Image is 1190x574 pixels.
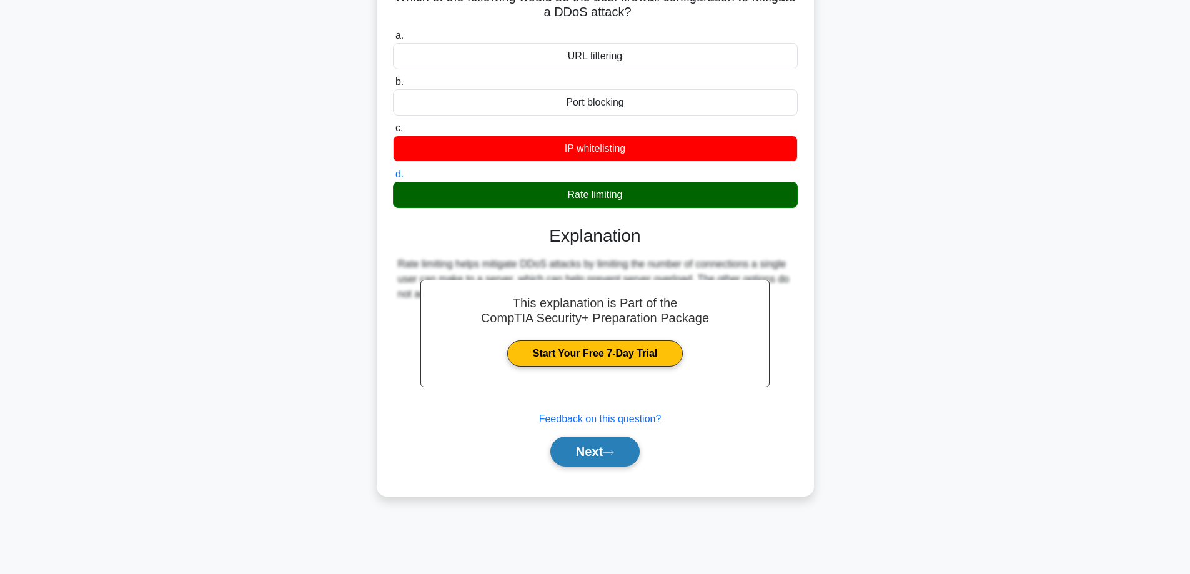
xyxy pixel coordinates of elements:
[539,413,662,424] a: Feedback on this question?
[393,43,798,69] div: URL filtering
[395,76,404,87] span: b.
[395,30,404,41] span: a.
[400,225,790,247] h3: Explanation
[395,122,403,133] span: c.
[550,437,640,467] button: Next
[398,257,793,302] div: Rate limiting helps mitigate DDoS attacks by limiting the number of connections a single user can...
[393,89,798,116] div: Port blocking
[395,169,404,179] span: d.
[507,340,683,367] a: Start Your Free 7-Day Trial
[393,182,798,208] div: Rate limiting
[393,136,798,162] div: IP whitelisting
